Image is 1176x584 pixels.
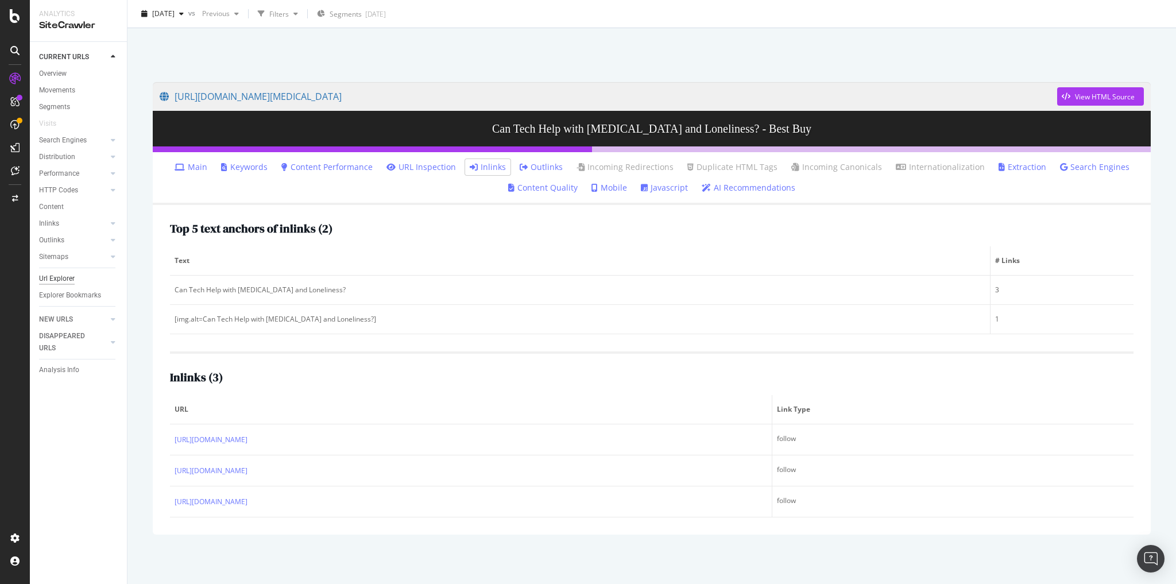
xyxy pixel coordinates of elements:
a: [URL][DOMAIN_NAME] [175,434,247,446]
button: Filters [253,5,303,23]
a: AI Recommendations [702,182,795,194]
a: CURRENT URLS [39,51,107,63]
h2: Inlinks ( 3 ) [170,371,223,384]
div: Movements [39,84,75,96]
a: Mobile [591,182,627,194]
div: [DATE] [365,9,386,19]
a: Url Explorer [39,273,119,285]
div: Can Tech Help with [MEDICAL_DATA] and Loneliness? [175,285,985,295]
div: 1 [995,314,1129,324]
a: [URL][DOMAIN_NAME] [175,496,247,508]
div: HTTP Codes [39,184,78,196]
a: DISAPPEARED URLS [39,330,107,354]
a: Sitemaps [39,251,107,263]
a: Main [175,161,207,173]
span: Previous [198,9,230,18]
td: follow [772,455,1134,486]
div: Visits [39,118,56,130]
span: # Links [995,256,1126,266]
span: Segments [330,9,362,19]
div: Overview [39,68,67,80]
a: Segments [39,101,119,113]
a: URL Inspection [386,161,456,173]
a: Incoming Canonicals [791,161,882,173]
div: DISAPPEARED URLS [39,330,97,354]
a: Inlinks [39,218,107,230]
a: Visits [39,118,68,130]
div: Open Intercom Messenger [1137,545,1165,573]
div: Distribution [39,151,75,163]
a: Incoming Redirections [577,161,674,173]
div: Analytics [39,9,118,19]
a: HTTP Codes [39,184,107,196]
button: [DATE] [137,5,188,23]
div: Performance [39,168,79,180]
div: Inlinks [39,218,59,230]
a: Javascript [641,182,688,194]
a: Content Quality [508,182,578,194]
a: Search Engines [39,134,107,146]
span: 2025 Sep. 9th [152,9,175,18]
div: NEW URLS [39,314,73,326]
h3: Can Tech Help with [MEDICAL_DATA] and Loneliness? - Best Buy [153,111,1151,146]
a: Duplicate HTML Tags [687,161,777,173]
span: Text [175,256,982,266]
a: [URL][DOMAIN_NAME] [175,465,247,477]
div: Analysis Info [39,364,79,376]
a: Overview [39,68,119,80]
a: Analysis Info [39,364,119,376]
td: follow [772,486,1134,517]
a: Content Performance [281,161,373,173]
div: View HTML Source [1075,92,1135,102]
a: Extraction [999,161,1046,173]
td: follow [772,424,1134,455]
a: Search Engines [1060,161,1129,173]
a: [URL][DOMAIN_NAME][MEDICAL_DATA] [160,82,1057,111]
button: View HTML Source [1057,87,1144,106]
span: vs [188,7,198,17]
a: Outlinks [39,234,107,246]
div: CURRENT URLS [39,51,89,63]
div: [img.alt=Can Tech Help with [MEDICAL_DATA] and Loneliness?] [175,314,985,324]
span: Link Type [777,404,1126,415]
div: Url Explorer [39,273,75,285]
div: Filters [269,9,289,18]
div: 3 [995,285,1129,295]
a: Movements [39,84,119,96]
a: Content [39,201,119,213]
button: Previous [198,5,243,23]
button: Segments[DATE] [312,5,390,23]
a: Outlinks [520,161,563,173]
div: Segments [39,101,70,113]
div: Explorer Bookmarks [39,289,101,301]
div: Search Engines [39,134,87,146]
a: Distribution [39,151,107,163]
a: Performance [39,168,107,180]
a: Explorer Bookmarks [39,289,119,301]
a: Internationalization [896,161,985,173]
div: Sitemaps [39,251,68,263]
div: SiteCrawler [39,19,118,32]
a: Keywords [221,161,268,173]
a: Inlinks [470,161,506,173]
h2: Top 5 text anchors of inlinks ( 2 ) [170,222,332,235]
div: Outlinks [39,234,64,246]
span: URL [175,404,764,415]
a: NEW URLS [39,314,107,326]
div: Content [39,201,64,213]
